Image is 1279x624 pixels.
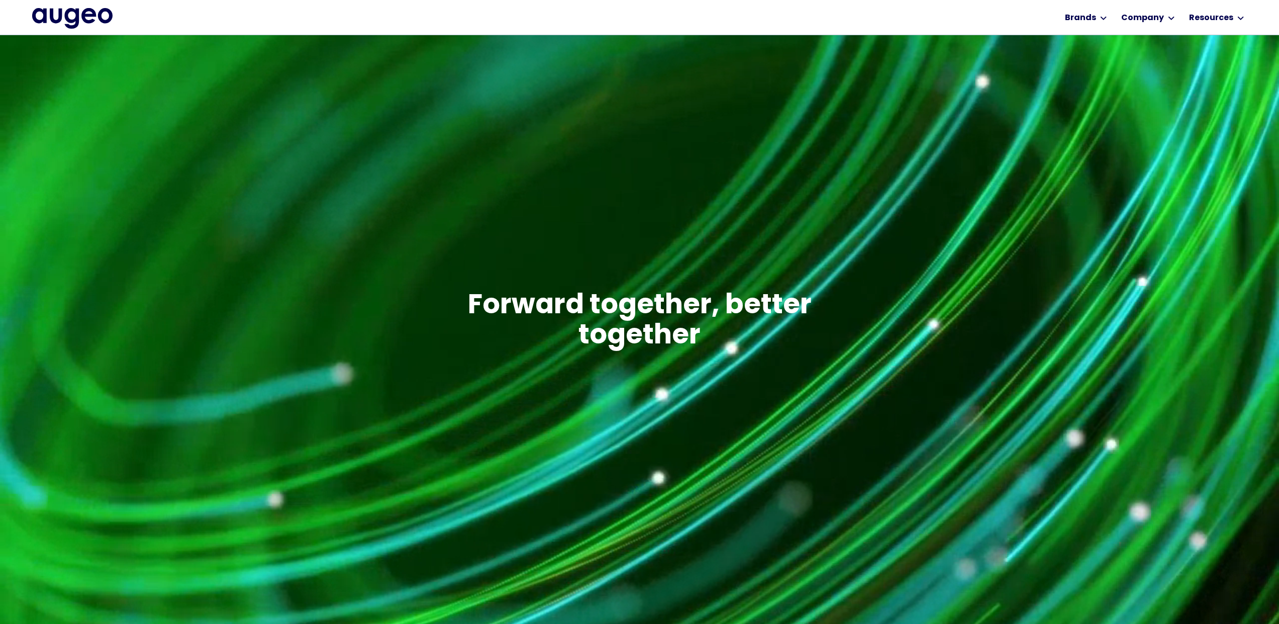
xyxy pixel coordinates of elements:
[32,8,113,28] img: Augeo's full logo in midnight blue.
[467,292,813,351] h2: Forward together, better together
[1189,12,1233,24] div: Resources
[1121,12,1164,24] div: Company
[32,8,113,28] a: home
[1065,12,1096,24] div: Brands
